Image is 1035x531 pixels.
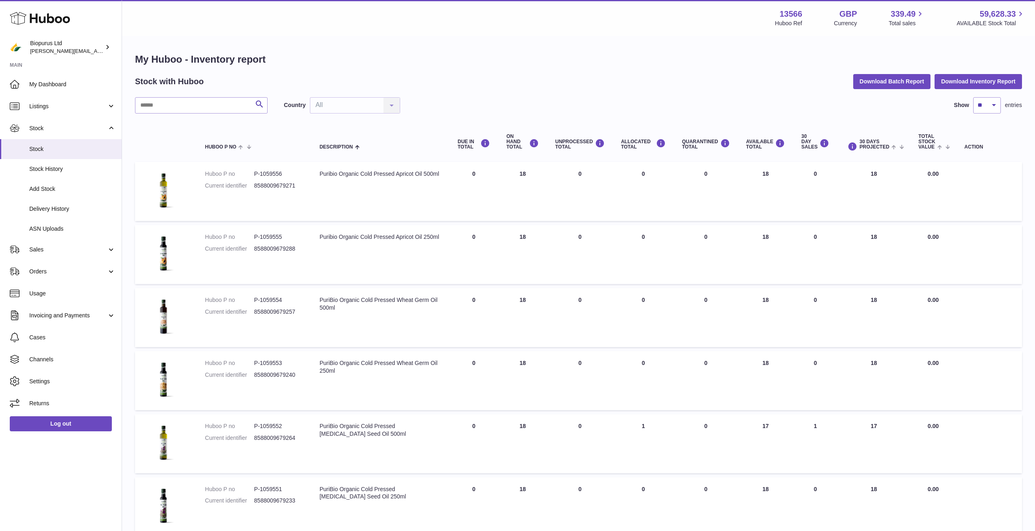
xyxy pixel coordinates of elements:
[738,162,793,221] td: 18
[458,139,490,150] div: DUE IN TOTAL
[254,371,303,379] dd: 8588009679240
[793,288,837,347] td: 0
[498,162,547,221] td: 18
[793,162,837,221] td: 0
[29,356,115,363] span: Channels
[837,414,910,473] td: 17
[143,233,184,274] img: product image
[793,351,837,410] td: 0
[793,414,837,473] td: 1
[859,139,889,150] span: 30 DAYS PROJECTED
[555,139,605,150] div: UNPROCESSED Total
[853,74,931,89] button: Download Batch Report
[254,170,303,178] dd: P-1059556
[29,145,115,153] span: Stock
[320,296,442,312] div: PuriBio Organic Cold Pressed Wheat Germ Oil 500ml
[29,205,115,213] span: Delivery History
[613,414,674,473] td: 1
[29,290,115,297] span: Usage
[613,225,674,284] td: 0
[205,497,254,505] dt: Current identifier
[738,414,793,473] td: 17
[547,162,613,221] td: 0
[613,288,674,347] td: 0
[449,225,498,284] td: 0
[928,486,939,492] span: 0.00
[957,9,1025,27] a: 59,628.33 AVAILABLE Stock Total
[320,422,442,438] div: PuriBio Organic Cold Pressed [MEDICAL_DATA] Seed Oil 500ml
[205,359,254,367] dt: Huboo P no
[135,53,1022,66] h1: My Huboo - Inventory report
[704,170,708,177] span: 0
[613,351,674,410] td: 0
[928,423,939,429] span: 0.00
[980,9,1016,20] span: 59,628.33
[837,351,910,410] td: 18
[506,134,539,150] div: ON HAND Total
[205,233,254,241] dt: Huboo P no
[205,296,254,304] dt: Huboo P no
[780,9,802,20] strong: 13566
[834,20,857,27] div: Currency
[254,296,303,304] dd: P-1059554
[935,74,1022,89] button: Download Inventory Report
[621,139,666,150] div: ALLOCATED Total
[254,422,303,430] dd: P-1059552
[928,234,939,240] span: 0.00
[254,182,303,190] dd: 8588009679271
[839,9,857,20] strong: GBP
[29,312,107,319] span: Invoicing and Payments
[928,360,939,366] span: 0.00
[29,334,115,341] span: Cases
[10,41,22,53] img: peter@biopurus.co.uk
[29,81,115,88] span: My Dashboard
[284,101,306,109] label: Country
[143,296,184,337] img: product image
[738,225,793,284] td: 18
[205,144,236,150] span: Huboo P no
[135,76,204,87] h2: Stock with Huboo
[613,162,674,221] td: 0
[547,225,613,284] td: 0
[957,20,1025,27] span: AVAILABLE Stock Total
[205,308,254,316] dt: Current identifier
[143,485,184,526] img: product image
[498,414,547,473] td: 18
[29,400,115,407] span: Returns
[254,359,303,367] dd: P-1059553
[29,268,107,275] span: Orders
[254,497,303,505] dd: 8588009679233
[704,423,708,429] span: 0
[29,246,107,253] span: Sales
[205,422,254,430] dt: Huboo P no
[143,359,184,400] img: product image
[837,225,910,284] td: 18
[254,308,303,316] dd: 8588009679257
[29,225,115,233] span: ASN Uploads
[320,233,442,241] div: Puribio Organic Cold Pressed Apricot Oil 250ml
[498,288,547,347] td: 18
[205,170,254,178] dt: Huboo P no
[498,225,547,284] td: 18
[254,485,303,493] dd: P-1059551
[704,486,708,492] span: 0
[205,245,254,253] dt: Current identifier
[704,297,708,303] span: 0
[29,103,107,110] span: Listings
[29,185,115,193] span: Add Stock
[254,245,303,253] dd: 8588009679288
[837,288,910,347] td: 18
[682,139,730,150] div: QUARANTINED Total
[254,233,303,241] dd: P-1059555
[449,414,498,473] td: 0
[449,288,498,347] td: 0
[704,234,708,240] span: 0
[498,351,547,410] td: 18
[738,351,793,410] td: 18
[547,414,613,473] td: 0
[205,182,254,190] dt: Current identifier
[793,225,837,284] td: 0
[775,20,802,27] div: Huboo Ref
[449,162,498,221] td: 0
[320,485,442,501] div: PuriBio Organic Cold Pressed [MEDICAL_DATA] Seed Oil 250ml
